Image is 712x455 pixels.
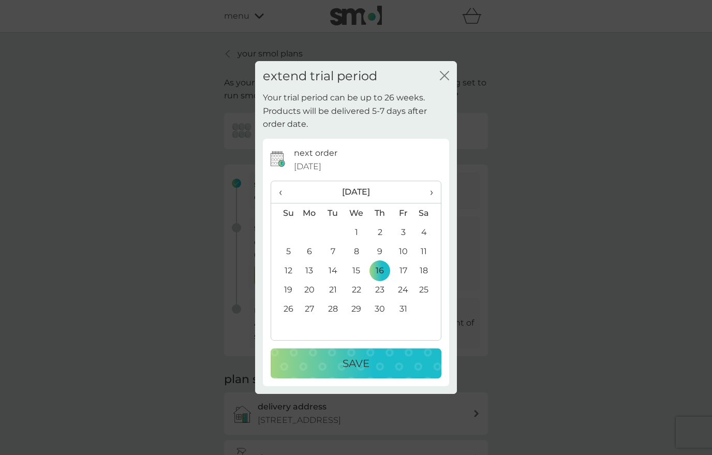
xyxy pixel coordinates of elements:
[345,261,368,280] td: 15
[298,299,321,318] td: 27
[321,242,345,261] td: 7
[345,242,368,261] td: 8
[298,242,321,261] td: 6
[392,203,415,223] th: Fr
[345,223,368,242] td: 1
[392,223,415,242] td: 3
[298,181,415,203] th: [DATE]
[343,355,369,372] p: Save
[263,91,449,131] p: Your trial period can be up to 26 weeks. Products will be delivered 5-7 days after order date.
[271,242,298,261] td: 5
[368,203,392,223] th: Th
[423,181,433,203] span: ›
[415,242,441,261] td: 11
[368,242,392,261] td: 9
[440,71,449,82] button: close
[271,203,298,223] th: Su
[392,280,415,299] td: 24
[321,299,345,318] td: 28
[345,299,368,318] td: 29
[345,280,368,299] td: 22
[294,146,337,160] p: next order
[263,69,377,84] h2: extend trial period
[392,261,415,280] td: 17
[271,299,298,318] td: 26
[392,242,415,261] td: 10
[279,181,290,203] span: ‹
[271,280,298,299] td: 19
[298,203,321,223] th: Mo
[368,261,392,280] td: 16
[415,223,441,242] td: 4
[415,261,441,280] td: 18
[392,299,415,318] td: 31
[368,299,392,318] td: 30
[415,203,441,223] th: Sa
[345,203,368,223] th: We
[298,280,321,299] td: 20
[294,160,321,173] span: [DATE]
[271,348,441,378] button: Save
[321,261,345,280] td: 14
[321,280,345,299] td: 21
[271,261,298,280] td: 12
[368,223,392,242] td: 2
[368,280,392,299] td: 23
[415,280,441,299] td: 25
[298,261,321,280] td: 13
[321,203,345,223] th: Tu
